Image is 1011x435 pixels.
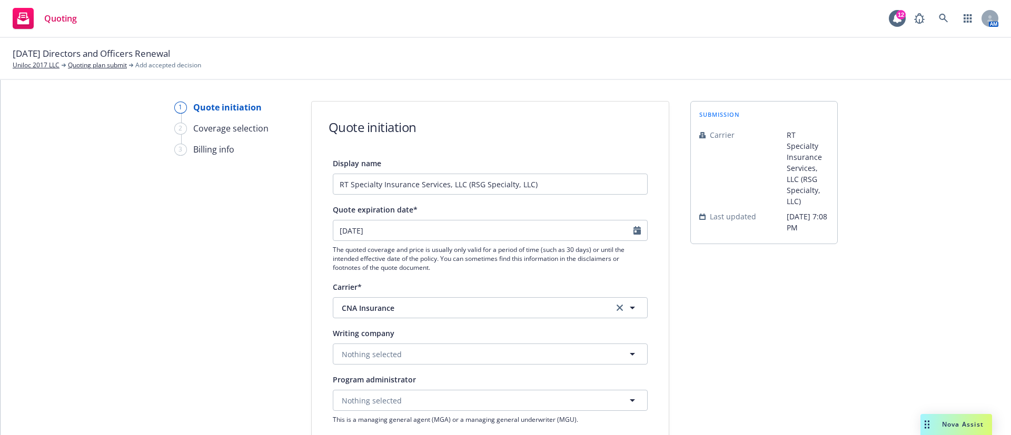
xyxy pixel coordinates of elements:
button: Nothing selected [333,390,648,411]
span: Add accepted decision [135,60,201,70]
svg: Calendar [633,226,641,235]
span: Last updated [710,211,756,222]
span: Writing company [333,328,394,338]
span: Carrier* [333,282,362,292]
span: Nothing selected [342,395,402,406]
span: RT Specialty Insurance Services, LLC (RSG Specialty, LLC) [787,129,829,207]
span: submission [699,110,740,119]
a: Quoting plan submit [68,60,127,70]
div: 1 [174,102,187,114]
span: Carrier [710,129,735,140]
input: MM/DD/YYYY [333,220,633,240]
div: Quote initiation [193,101,262,114]
div: Coverage selection [193,122,269,135]
a: Search [933,8,954,29]
span: This is a managing general agent (MGA) or a managing general underwriter (MGU). [333,415,648,424]
div: Billing info [193,143,234,156]
span: Quote expiration date* [333,205,418,215]
a: clear selection [613,301,626,314]
span: Nova Assist [942,420,984,429]
div: 2 [174,123,187,135]
button: CNA Insuranceclear selection [333,297,648,318]
span: Quoting [44,14,77,23]
h1: Quote initiation [329,118,417,136]
a: Uniloc 2017 LLC [13,60,60,70]
a: Quoting [8,4,81,33]
span: Program administrator [333,375,416,385]
span: [DATE] Directors and Officers Renewal [13,47,170,60]
a: Report a Bug [909,8,930,29]
button: Nova Assist [920,414,992,435]
span: CNA Insurance [342,302,598,313]
span: The quoted coverage and price is usually only valid for a period of time (such as 30 days) or unt... [333,245,648,272]
a: Switch app [957,8,978,29]
div: Drag to move [920,414,934,435]
div: 12 [896,10,906,19]
div: 3 [174,144,187,156]
span: Nothing selected [342,349,402,360]
span: [DATE] 7:08 PM [787,211,829,233]
span: Display name [333,158,381,168]
button: Nothing selected [333,343,648,365]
